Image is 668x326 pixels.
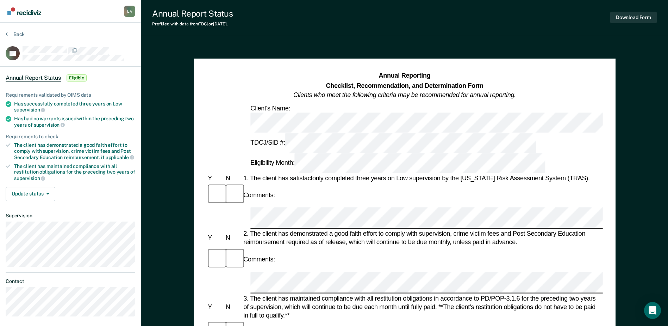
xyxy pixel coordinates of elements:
[14,163,135,181] div: The client has maintained compliance with all restitution obligations for the preceding two years of
[6,213,135,219] dt: Supervision
[34,122,65,128] span: supervision
[224,234,242,242] div: N
[242,230,603,247] div: 2. The client has demonstrated a good faith effort to comply with supervision, crime victim fees ...
[224,174,242,182] div: N
[293,91,516,98] em: Clients who meet the following criteria may be recommended for annual reporting.
[242,191,276,199] div: Comments:
[124,6,135,17] button: Profile dropdown button
[67,74,87,81] span: Eligible
[379,72,430,79] strong: Annual Reporting
[6,92,135,98] div: Requirements validated by OIMS data
[249,133,537,153] div: TDCJ/SID #:
[106,155,134,160] span: applicable
[14,107,45,113] span: supervision
[14,101,135,113] div: Has successfully completed three years on Low
[6,31,25,37] button: Back
[242,255,276,264] div: Comments:
[6,74,61,81] span: Annual Report Status
[124,6,135,17] div: L A
[7,7,41,15] img: Recidiviz
[242,294,603,320] div: 3. The client has maintained compliance with all restitution obligations in accordance to PD/POP-...
[242,174,603,182] div: 1. The client has satisfactorily completed three years on Low supervision by the [US_STATE] Risk ...
[6,278,135,284] dt: Contact
[206,303,224,311] div: Y
[206,234,224,242] div: Y
[326,82,483,89] strong: Checklist, Recommendation, and Determination Form
[6,134,135,140] div: Requirements to check
[610,12,657,23] button: Download Form
[14,142,135,160] div: The client has demonstrated a good faith effort to comply with supervision, crime victim fees and...
[249,153,547,173] div: Eligibility Month:
[224,303,242,311] div: N
[644,302,661,319] div: Open Intercom Messenger
[206,174,224,182] div: Y
[6,187,55,201] button: Update status
[14,116,135,128] div: Has had no warrants issued within the preceding two years of
[152,22,233,26] div: Prefilled with data from TDCJ on [DATE] .
[14,175,45,181] span: supervision
[152,8,233,19] div: Annual Report Status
